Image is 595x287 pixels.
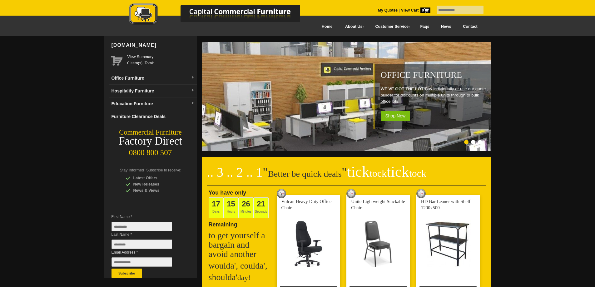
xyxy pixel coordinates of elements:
[338,20,368,34] a: About Us
[346,189,356,198] img: tick tock deal clock
[400,8,430,12] a: View Cart0
[263,165,268,180] span: "
[209,261,271,270] h2: woulda', coulda',
[109,72,197,85] a: Office Furnituredropdown
[191,76,195,80] img: dropdown
[104,145,197,157] div: 0800 800 507
[112,257,172,267] input: Email Address *
[227,200,235,208] span: 15
[126,181,185,187] div: New Releases
[381,111,410,121] span: Shop Now
[104,137,197,146] div: Factory Direct
[409,168,426,179] span: tock
[112,249,181,255] span: Email Address *
[416,189,426,198] img: tick tock deal clock
[127,54,195,65] span: 0 item(s), Total:
[464,140,469,144] li: Page dot 1
[378,8,398,12] a: My Quotes
[209,190,246,196] span: You have only
[109,97,197,110] a: Education Furnituredropdown
[401,8,430,12] strong: View Cart
[112,269,142,278] button: Subscribe
[109,110,197,123] a: Furniture Clearance Deals
[414,20,435,34] a: Faqs
[457,20,483,34] a: Contact
[224,197,239,218] span: Hours
[112,3,330,26] img: Capital Commercial Furniture Logo
[368,20,414,34] a: Customer Service
[435,20,457,34] a: News
[112,214,181,220] span: First Name *
[209,219,237,228] span: Remaining
[254,197,269,218] span: Seconds
[109,85,197,97] a: Hospitality Furnituredropdown
[112,3,330,28] a: Capital Commercial Furniture Logo
[109,36,197,55] div: [DOMAIN_NAME]
[112,240,172,249] input: Last Name *
[420,7,430,13] span: 0
[202,147,493,152] a: Office Furniture WE'VE GOT THE LOT!Buy individually or use our quote builder for discounts on mul...
[126,175,185,181] div: Latest Offers
[242,200,250,208] span: 26
[207,167,486,186] h2: Better be quick deals
[112,231,181,238] span: Last Name *
[381,87,425,91] strong: WE'VE GOT THE LOT!
[237,274,251,282] span: day!
[146,168,181,172] span: Subscribe to receive:
[120,168,144,172] span: Stay Informed
[478,140,482,144] li: Page dot 3
[257,200,265,208] span: 21
[212,200,220,208] span: 17
[112,222,172,231] input: First Name *
[369,168,387,179] span: tock
[104,128,197,137] div: Commercial Furniture
[239,197,254,218] span: Minutes
[381,86,488,105] p: Buy individually or use our quote builder for discounts on multiple units through to bulk office ...
[209,273,271,282] h2: shoulda'
[202,42,493,151] img: Office Furniture
[191,101,195,105] img: dropdown
[127,54,195,60] a: View Summary
[209,197,224,218] span: Days
[209,231,271,259] h2: to get yourself a bargain and avoid another
[277,189,286,198] img: tick tock deal clock
[126,187,185,194] div: News & Views
[347,163,426,180] span: tick tick
[471,140,475,144] li: Page dot 2
[207,165,263,180] span: .. 3 .. 2 .. 1
[191,89,195,92] img: dropdown
[342,165,426,180] span: "
[381,70,488,80] h1: Office Furniture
